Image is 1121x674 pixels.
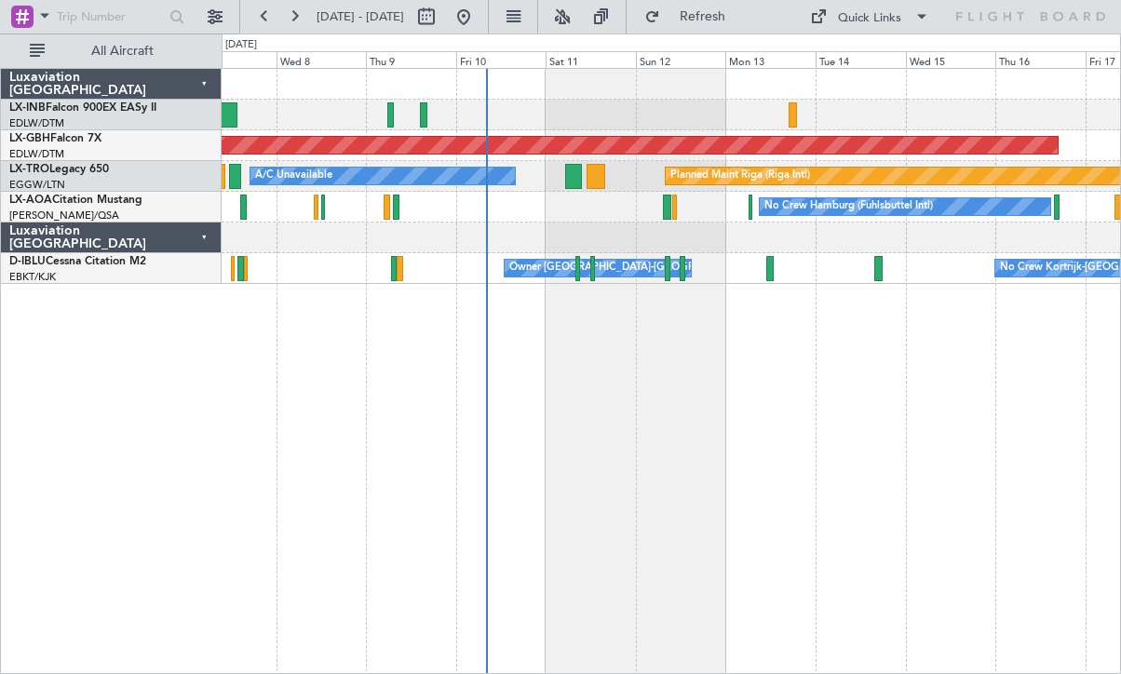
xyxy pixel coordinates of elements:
div: Thu 9 [366,51,456,68]
a: LX-GBHFalcon 7X [9,133,101,144]
div: Wed 15 [906,51,996,68]
div: Quick Links [838,9,901,28]
div: A/C Unavailable [255,162,332,190]
div: Thu 16 [995,51,1086,68]
button: Quick Links [801,2,939,32]
span: LX-GBH [9,133,50,144]
div: Sun 12 [636,51,726,68]
a: EDLW/DTM [9,147,64,161]
a: EBKT/KJK [9,270,56,284]
div: [DATE] [225,37,257,53]
a: [PERSON_NAME]/QSA [9,209,119,222]
a: EDLW/DTM [9,116,64,130]
span: LX-TRO [9,164,49,175]
div: Fri 10 [456,51,547,68]
button: All Aircraft [20,36,202,66]
div: Tue 7 [186,51,277,68]
a: LX-AOACitation Mustang [9,195,142,206]
span: [DATE] - [DATE] [317,8,404,25]
div: No Crew Hamburg (Fuhlsbuttel Intl) [764,193,933,221]
span: LX-AOA [9,195,52,206]
div: Planned Maint Riga (Riga Intl) [670,162,810,190]
div: Tue 14 [816,51,906,68]
span: Refresh [664,10,742,23]
a: EGGW/LTN [9,178,65,192]
span: LX-INB [9,102,46,114]
a: LX-TROLegacy 650 [9,164,109,175]
a: LX-INBFalcon 900EX EASy II [9,102,156,114]
input: Trip Number [57,3,164,31]
span: D-IBLU [9,256,46,267]
div: Mon 13 [725,51,816,68]
a: D-IBLUCessna Citation M2 [9,256,146,267]
button: Refresh [636,2,748,32]
div: Owner [GEOGRAPHIC_DATA]-[GEOGRAPHIC_DATA] [509,254,761,282]
span: All Aircraft [48,45,196,58]
div: Sat 11 [546,51,636,68]
div: Wed 8 [277,51,367,68]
